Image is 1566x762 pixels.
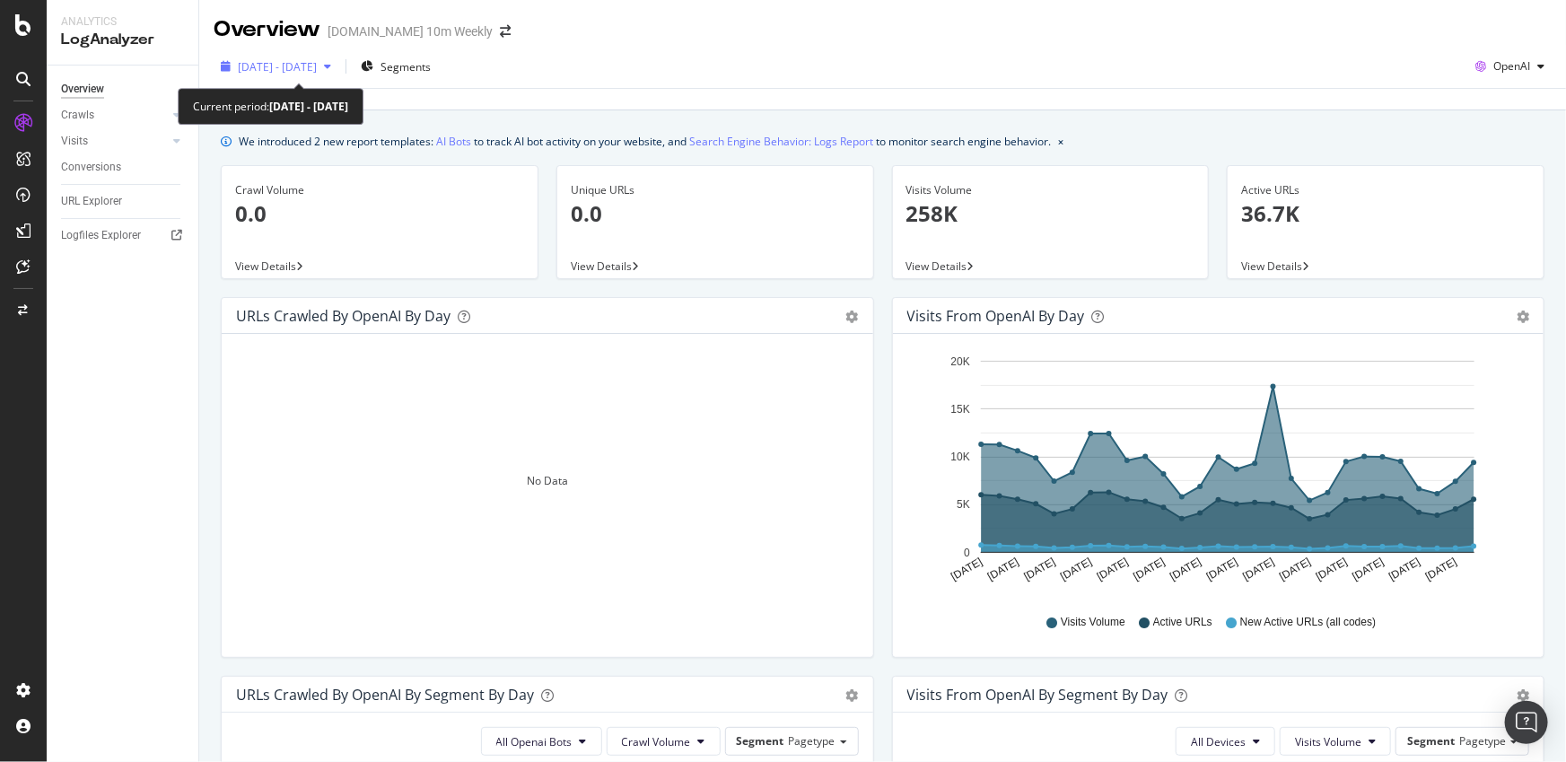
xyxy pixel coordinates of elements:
text: [DATE] [949,556,984,583]
text: [DATE] [1387,556,1422,583]
a: Visits [61,132,168,151]
b: [DATE] - [DATE] [269,99,348,114]
button: Segments [354,52,438,81]
button: Crawl Volume [607,727,721,756]
div: No Data [527,473,568,488]
div: Visits from OpenAI by day [907,307,1085,325]
div: arrow-right-arrow-left [500,25,511,38]
a: URL Explorer [61,192,186,211]
span: All Devices [1191,734,1246,749]
text: [DATE] [1277,556,1313,583]
p: 258K [906,198,1195,229]
span: View Details [1241,258,1302,274]
span: Segment [737,733,784,749]
div: Overview [214,14,320,45]
span: New Active URLs (all codes) [1240,615,1376,630]
div: Analytics [61,14,184,30]
div: Active URLs [1241,182,1530,198]
text: [DATE] [1240,556,1276,583]
span: View Details [571,258,632,274]
div: URL Explorer [61,192,122,211]
a: AI Bots [436,132,471,151]
text: [DATE] [1095,556,1131,583]
button: OpenAI [1468,52,1552,81]
text: 10K [950,451,969,463]
a: Crawls [61,106,168,125]
div: Visits [61,132,88,151]
div: URLs Crawled by OpenAI by day [236,307,451,325]
text: [DATE] [1350,556,1386,583]
div: gear [846,311,859,323]
div: Visits from OpenAI By Segment By Day [907,686,1168,704]
span: All Openai Bots [496,734,573,749]
text: [DATE] [1131,556,1167,583]
div: Logfiles Explorer [61,226,141,245]
text: [DATE] [1168,556,1203,583]
span: Visits Volume [1061,615,1125,630]
span: Crawl Volume [622,734,691,749]
div: Open Intercom Messenger [1505,701,1548,744]
span: Segments [381,59,431,74]
div: Crawls [61,106,94,125]
text: [DATE] [1314,556,1350,583]
button: close banner [1054,128,1068,154]
text: [DATE] [1021,556,1057,583]
svg: A chart. [907,348,1524,598]
p: 0.0 [571,198,860,229]
span: OpenAI [1493,58,1530,74]
a: Conversions [61,158,186,177]
text: [DATE] [1423,556,1459,583]
a: Search Engine Behavior: Logs Report [689,132,873,151]
span: Visits Volume [1295,734,1361,749]
text: 15K [950,403,969,416]
button: All Devices [1176,727,1275,756]
div: gear [1517,311,1529,323]
span: Pagetype [1459,733,1506,749]
span: Active URLs [1153,615,1212,630]
div: Crawl Volume [235,182,524,198]
button: All Openai Bots [481,727,602,756]
div: We introduced 2 new report templates: to track AI bot activity on your website, and to monitor se... [239,132,1051,151]
span: Pagetype [789,733,835,749]
a: Overview [61,80,186,99]
span: View Details [235,258,296,274]
div: gear [846,689,859,702]
div: Current period: [193,96,348,117]
span: Segment [1407,733,1455,749]
text: [DATE] [1204,556,1240,583]
span: View Details [906,258,967,274]
text: 20K [950,355,969,368]
div: URLs Crawled by OpenAI By Segment By Day [236,686,534,704]
p: 36.7K [1241,198,1530,229]
div: Unique URLs [571,182,860,198]
div: Conversions [61,158,121,177]
button: [DATE] - [DATE] [214,52,338,81]
a: Logfiles Explorer [61,226,186,245]
text: 0 [964,547,970,559]
div: Overview [61,80,104,99]
div: Visits Volume [906,182,1195,198]
text: [DATE] [1058,556,1094,583]
div: info banner [221,132,1544,151]
div: LogAnalyzer [61,30,184,50]
button: Visits Volume [1280,727,1391,756]
span: [DATE] - [DATE] [238,59,317,74]
text: [DATE] [985,556,1021,583]
p: 0.0 [235,198,524,229]
div: [DOMAIN_NAME] 10m Weekly [328,22,493,40]
text: 5K [957,499,970,512]
div: gear [1517,689,1529,702]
